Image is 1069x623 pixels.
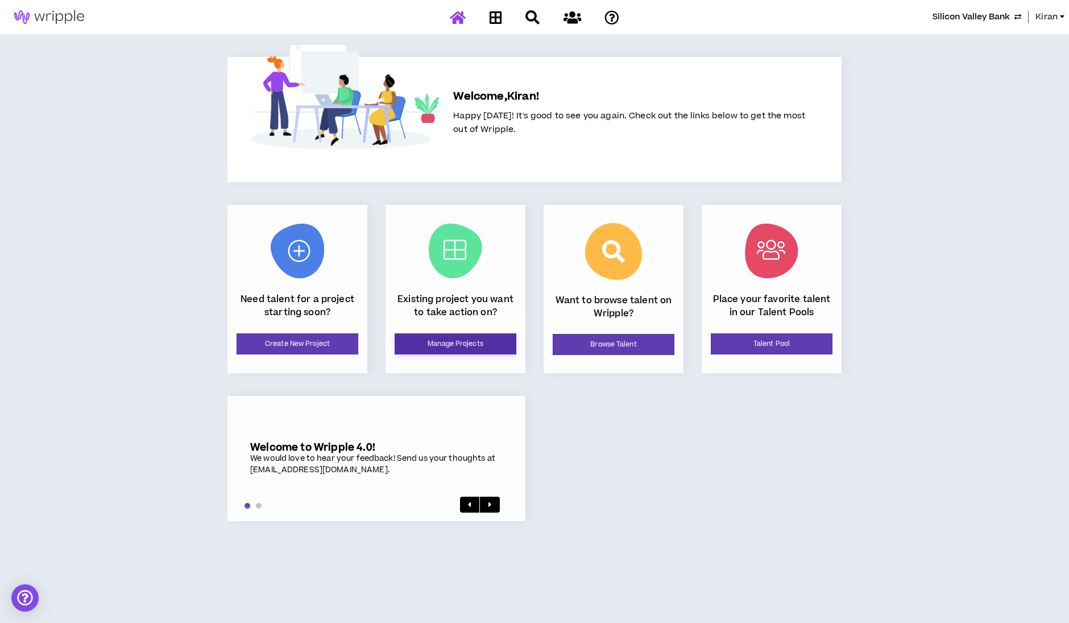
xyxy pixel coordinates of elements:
[271,224,324,278] img: New Project
[250,453,503,476] div: We would love to hear your feedback! Send us your thoughts at [EMAIL_ADDRESS][DOMAIN_NAME].
[553,294,674,320] p: Want to browse talent on Wripple?
[453,89,805,105] h5: Welcome, Kiran !
[237,333,358,354] a: Create New Project
[395,293,516,319] p: Existing project you want to take action on?
[11,584,39,612] div: Open Intercom Messenger
[553,334,674,355] a: Browse Talent
[711,333,832,354] a: Talent Pool
[453,110,805,135] span: Happy [DATE]! It's good to see you again. Check out the links below to get the most out of Wripple.
[711,293,832,319] p: Place your favorite talent in our Talent Pools
[933,11,1021,23] button: Silicon Valley Bank
[237,293,358,319] p: Need talent for a project starting soon?
[933,11,1010,23] span: Silicon Valley Bank
[745,224,798,278] img: Talent Pool
[395,333,516,354] a: Manage Projects
[250,442,503,453] h5: Welcome to Wripple 4.0!
[1035,11,1058,23] span: Kiran
[429,224,482,278] img: Current Projects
